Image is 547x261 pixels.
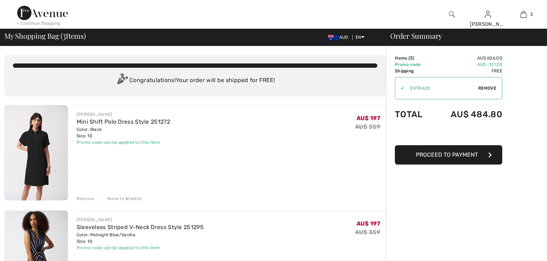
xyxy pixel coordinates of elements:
[357,115,380,122] span: AU$ 197
[470,20,505,28] div: [PERSON_NAME]
[410,56,413,61] span: 3
[77,139,170,146] div: Promo code can be applied to this item
[4,32,86,39] span: My Shopping Bag ( Items)
[395,55,432,61] td: Items ( )
[355,123,380,130] s: AU$ 359
[77,232,204,245] div: Color: Midnight Blue/Vanilla Size: 10
[395,102,432,127] td: Total
[432,102,502,127] td: AU$ 484.80
[395,68,432,74] td: Shipping
[395,85,405,91] div: ✔
[382,32,543,39] div: Order Summary
[432,68,502,74] td: Free
[77,111,170,118] div: [PERSON_NAME]
[77,245,204,251] div: Promo code can be applied to this item
[17,6,68,20] img: 1ère Avenue
[432,55,502,61] td: AU$ 606.00
[405,77,478,99] input: Promo code
[485,10,491,19] img: My Info
[395,145,502,165] button: Proceed to Payment
[416,151,478,158] span: Proceed to Payment
[77,224,204,231] a: Sleeveless Striped V-Neck Dress Style 251295
[328,35,339,41] img: Australian Dollar
[478,85,496,91] span: Remove
[432,61,502,68] td: AU$ -121.20
[101,195,142,202] div: Move to Wishlist
[328,35,351,40] span: AUD
[4,105,68,200] img: Mini Shift Polo Dress Style 251272
[530,11,533,18] span: 3
[395,61,432,68] td: Promo code
[521,10,527,19] img: My Bag
[17,20,60,27] div: < Continue Shopping
[485,11,491,18] a: Sign In
[77,217,204,223] div: [PERSON_NAME]
[395,127,502,143] iframe: PayPal
[355,229,380,236] s: AU$ 359
[357,220,380,227] span: AU$ 197
[13,73,377,88] div: Congratulations! Your order will be shipped for FREE!
[449,10,455,19] img: search the website
[63,30,66,40] span: 3
[77,118,170,125] a: Mini Shift Polo Dress Style 251272
[506,10,541,19] a: 3
[115,73,129,88] img: Congratulation2.svg
[77,195,94,202] div: Remove
[355,35,364,40] span: EN
[77,126,170,139] div: Color: Black Size: 10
